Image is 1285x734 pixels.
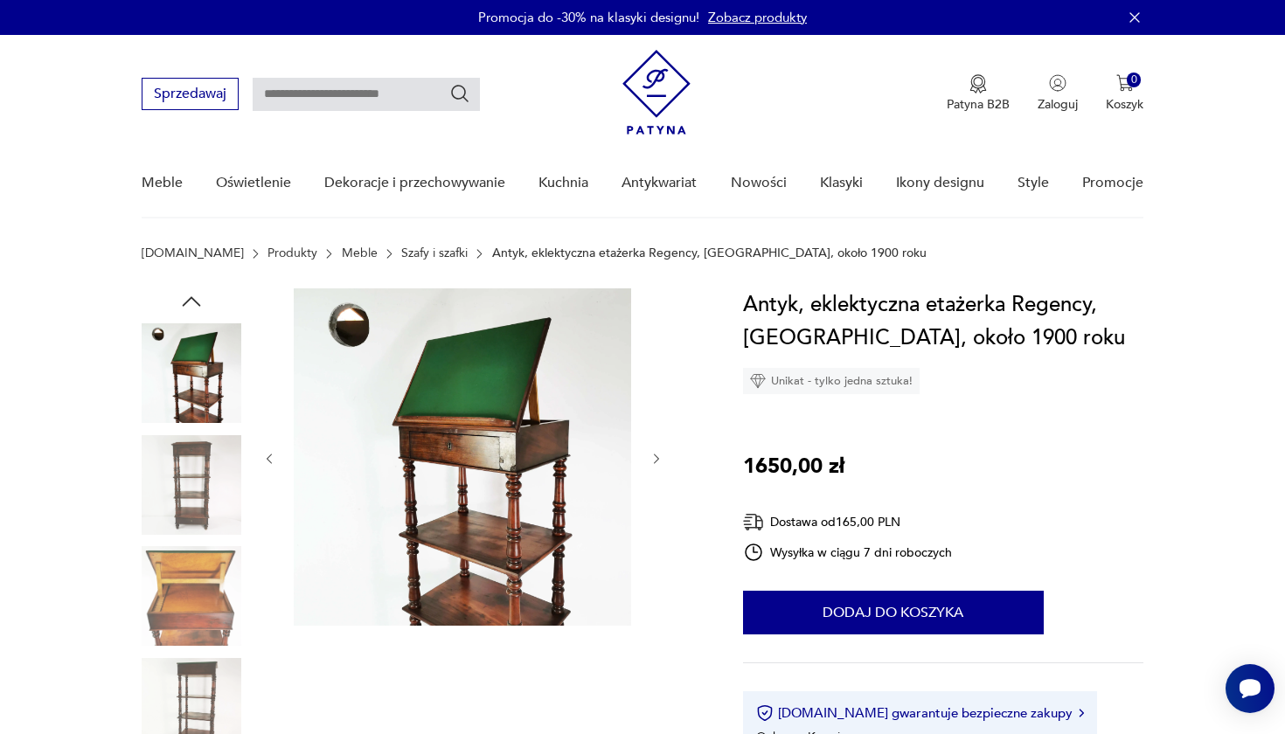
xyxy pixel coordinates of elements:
[342,246,378,260] a: Meble
[401,246,468,260] a: Szafy i szafki
[216,149,291,217] a: Oświetlenie
[731,149,787,217] a: Nowości
[478,9,699,26] p: Promocja do -30% na klasyki designu!
[743,542,953,563] div: Wysyłka w ciągu 7 dni roboczych
[1038,74,1078,113] button: Zaloguj
[896,149,984,217] a: Ikony designu
[324,149,505,217] a: Dekoracje i przechowywanie
[1049,74,1066,92] img: Ikonka użytkownika
[969,74,987,93] img: Ikona medalu
[750,373,766,389] img: Ikona diamentu
[492,246,927,260] p: Antyk, eklektyczna etażerka Regency, [GEOGRAPHIC_DATA], około 1900 roku
[1226,664,1275,713] iframe: Smartsupp widget button
[756,704,774,722] img: Ikona certyfikatu
[142,78,239,110] button: Sprzedawaj
[743,288,1144,355] h1: Antyk, eklektyczna etażerka Regency, [GEOGRAPHIC_DATA], około 1900 roku
[142,435,241,535] img: Zdjęcie produktu Antyk, eklektyczna etażerka Regency, Anglia, około 1900 roku
[743,450,844,483] p: 1650,00 zł
[1116,74,1134,92] img: Ikona koszyka
[743,511,764,533] img: Ikona dostawy
[142,323,241,423] img: Zdjęcie produktu Antyk, eklektyczna etażerka Regency, Anglia, około 1900 roku
[947,74,1010,113] button: Patyna B2B
[743,368,920,394] div: Unikat - tylko jedna sztuka!
[1082,149,1143,217] a: Promocje
[947,96,1010,113] p: Patyna B2B
[756,704,1084,722] button: [DOMAIN_NAME] gwarantuje bezpieczne zakupy
[1018,149,1049,217] a: Style
[708,9,807,26] a: Zobacz produkty
[1127,73,1142,87] div: 0
[142,89,239,101] a: Sprzedawaj
[1038,96,1078,113] p: Zaloguj
[947,74,1010,113] a: Ikona medaluPatyna B2B
[142,546,241,646] img: Zdjęcie produktu Antyk, eklektyczna etażerka Regency, Anglia, około 1900 roku
[142,149,183,217] a: Meble
[294,288,631,626] img: Zdjęcie produktu Antyk, eklektyczna etażerka Regency, Anglia, około 1900 roku
[1106,96,1143,113] p: Koszyk
[820,149,863,217] a: Klasyki
[622,50,691,135] img: Patyna - sklep z meblami i dekoracjami vintage
[743,591,1044,634] button: Dodaj do koszyka
[142,246,244,260] a: [DOMAIN_NAME]
[1106,74,1143,113] button: 0Koszyk
[622,149,697,217] a: Antykwariat
[743,511,953,533] div: Dostawa od 165,00 PLN
[267,246,317,260] a: Produkty
[538,149,588,217] a: Kuchnia
[1079,709,1084,717] img: Ikona strzałki w prawo
[449,83,470,104] button: Szukaj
